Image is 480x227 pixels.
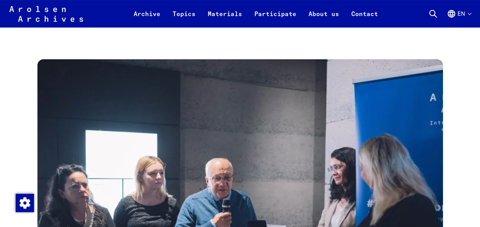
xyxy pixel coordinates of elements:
[202,9,248,28] a: Materials
[16,194,34,212] img: Change consent
[345,9,384,28] a: Contact
[166,9,202,28] a: Topics
[15,193,34,212] div: Change consent
[128,5,384,23] nav: Primary
[128,9,166,28] a: Archive
[302,9,345,28] a: About us
[447,9,471,28] button: English, language selection
[248,9,302,28] a: Participate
